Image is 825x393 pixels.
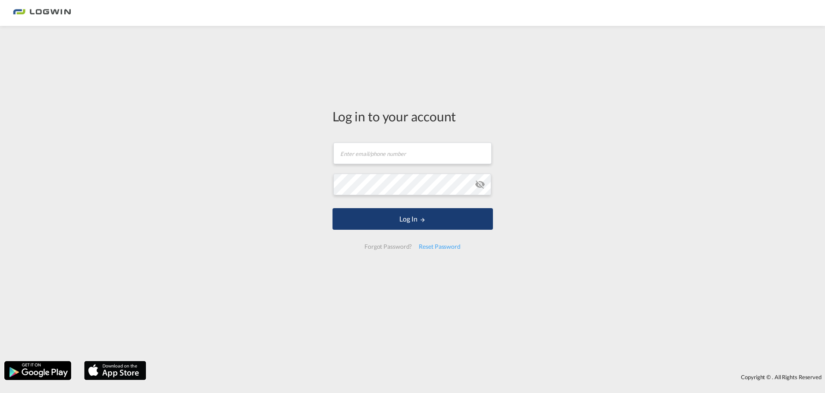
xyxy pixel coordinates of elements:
img: apple.png [83,360,147,381]
div: Reset Password [415,239,464,254]
input: Enter email/phone number [333,143,492,164]
img: google.png [3,360,72,381]
div: Copyright © . All Rights Reserved [151,370,825,384]
img: bc73a0e0d8c111efacd525e4c8ad7d32.png [13,3,71,23]
div: Forgot Password? [361,239,415,254]
button: LOGIN [333,208,493,230]
div: Log in to your account [333,107,493,125]
md-icon: icon-eye-off [475,179,485,190]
